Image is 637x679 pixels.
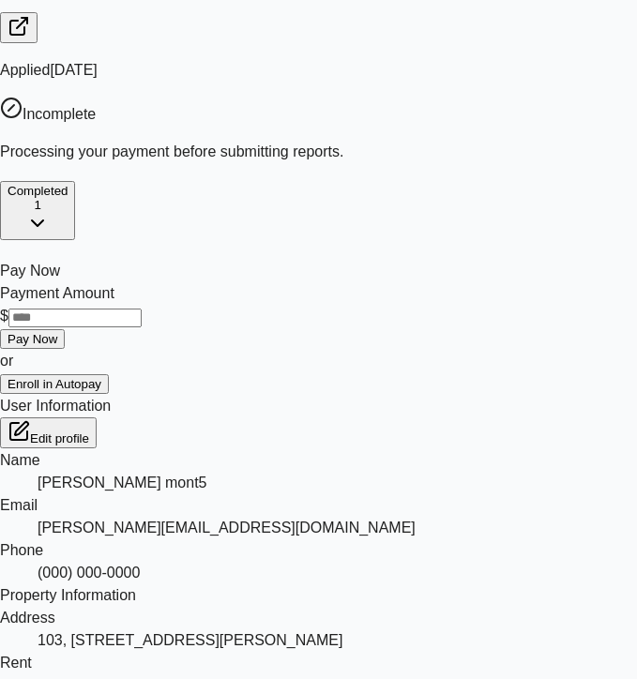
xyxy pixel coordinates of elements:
span: Incomplete [23,106,96,122]
dd: [PERSON_NAME] mont5 [38,472,637,494]
dd: 103, [STREET_ADDRESS][PERSON_NAME] [38,629,637,652]
span: [PERSON_NAME][EMAIL_ADDRESS][DOMAIN_NAME] [38,520,416,536]
span: Edit profile [30,431,89,445]
div: 1 [8,198,68,212]
span: Completed [8,184,68,198]
span: (000) 000-0000 [38,565,140,581]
